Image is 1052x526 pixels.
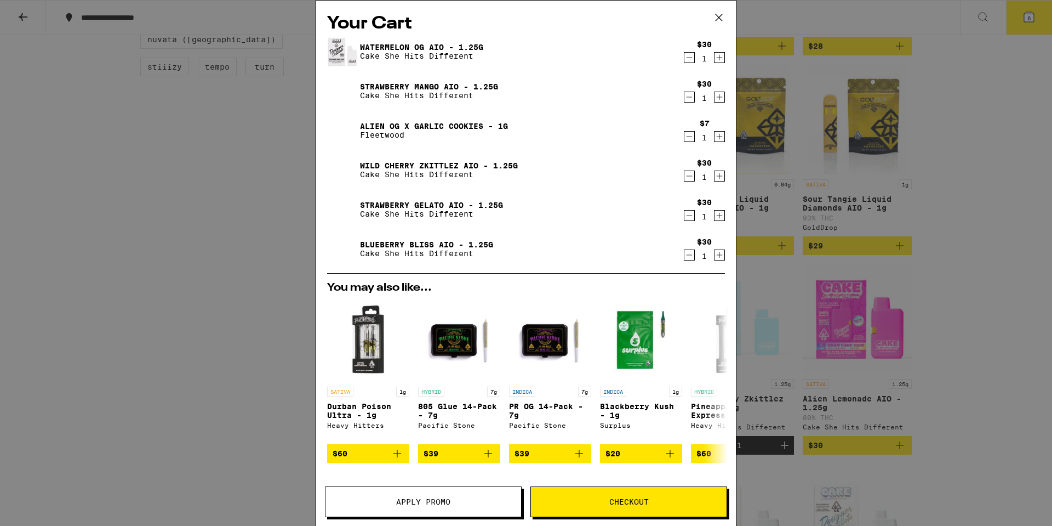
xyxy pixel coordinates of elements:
[605,449,620,458] span: $20
[600,422,682,429] div: Surplus
[714,250,725,261] button: Increment
[700,119,710,128] div: $7
[697,212,712,221] div: 1
[691,422,773,429] div: Heavy Hitters
[684,131,695,142] button: Decrement
[418,402,500,420] p: 805 Glue 14-Pack - 7g
[600,387,626,397] p: INDICA
[360,201,503,210] a: Strawberry Gelato AIO - 1.25g
[691,387,717,397] p: HYBRID
[327,155,358,185] img: Wild Cherry Zkittlez AIO - 1.25g
[327,115,358,146] img: Alien OG x Garlic Cookies - 1g
[333,449,347,458] span: $60
[360,82,498,91] a: Strawberry Mango AIO - 1.25g
[696,449,711,458] span: $60
[509,299,591,444] a: Open page for PR OG 14-Pack - 7g from Pacific Stone
[509,387,535,397] p: INDICA
[684,52,695,63] button: Decrement
[609,498,649,506] span: Checkout
[360,210,503,218] p: Cake She Hits Different
[418,422,500,429] div: Pacific Stone
[691,299,773,381] img: Heavy Hitters - Pineapple Express Ultra - 1g
[514,449,529,458] span: $39
[669,387,682,397] p: 1g
[327,444,409,463] button: Add to bag
[684,250,695,261] button: Decrement
[697,198,712,207] div: $30
[327,282,725,293] h2: You may also like...
[327,194,358,225] img: Strawberry Gelato AIO - 1.25g
[360,240,493,249] a: Blueberry Bliss AIO - 1.25g
[714,210,725,221] button: Increment
[600,402,682,420] p: Blackberry Kush - 1g
[327,422,409,429] div: Heavy Hitters
[327,299,409,444] a: Open page for Durban Poison Ultra - 1g from Heavy Hitters
[600,299,682,381] img: Surplus - Blackberry Kush - 1g
[697,252,712,261] div: 1
[697,54,712,63] div: 1
[327,12,725,36] h2: Your Cart
[418,299,500,381] img: Pacific Stone - 805 Glue 14-Pack - 7g
[396,498,450,506] span: Apply Promo
[360,91,498,100] p: Cake She Hits Different
[418,387,444,397] p: HYBRID
[600,299,682,444] a: Open page for Blackberry Kush - 1g from Surplus
[418,299,500,444] a: Open page for 805 Glue 14-Pack - 7g from Pacific Stone
[691,299,773,444] a: Open page for Pineapple Express Ultra - 1g from Heavy Hitters
[424,449,438,458] span: $39
[418,444,500,463] button: Add to bag
[578,387,591,397] p: 7g
[691,402,773,420] p: Pineapple Express Ultra - 1g
[714,52,725,63] button: Increment
[360,170,518,179] p: Cake She Hits Different
[697,237,712,246] div: $30
[684,92,695,103] button: Decrement
[327,36,358,67] img: Watermelon OG AIO - 1.25g
[714,92,725,103] button: Increment
[714,171,725,182] button: Increment
[327,402,409,420] p: Durban Poison Ultra - 1g
[396,387,409,397] p: 1g
[697,159,712,167] div: $30
[684,171,695,182] button: Decrement
[360,131,508,139] p: Fleetwood
[487,387,500,397] p: 7g
[360,161,518,170] a: Wild Cherry Zkittlez AIO - 1.25g
[700,133,710,142] div: 1
[509,444,591,463] button: Add to bag
[360,122,508,131] a: Alien OG x Garlic Cookies - 1g
[327,76,358,106] img: Strawberry Mango AIO - 1.25g
[691,444,773,463] button: Add to bag
[509,299,591,381] img: Pacific Stone - PR OG 14-Pack - 7g
[530,487,727,517] button: Checkout
[360,43,483,52] a: Watermelon OG AIO - 1.25g
[7,8,79,16] span: Hi. Need any help?
[697,40,712,49] div: $30
[697,173,712,182] div: 1
[509,422,591,429] div: Pacific Stone
[600,444,682,463] button: Add to bag
[714,131,725,142] button: Increment
[360,249,493,258] p: Cake She Hits Different
[327,234,358,264] img: Blueberry Bliss AIO - 1.25g
[360,52,483,60] p: Cake She Hits Different
[509,402,591,420] p: PR OG 14-Pack - 7g
[697,80,712,88] div: $30
[697,94,712,103] div: 1
[325,487,522,517] button: Apply Promo
[684,210,695,221] button: Decrement
[327,299,409,381] img: Heavy Hitters - Durban Poison Ultra - 1g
